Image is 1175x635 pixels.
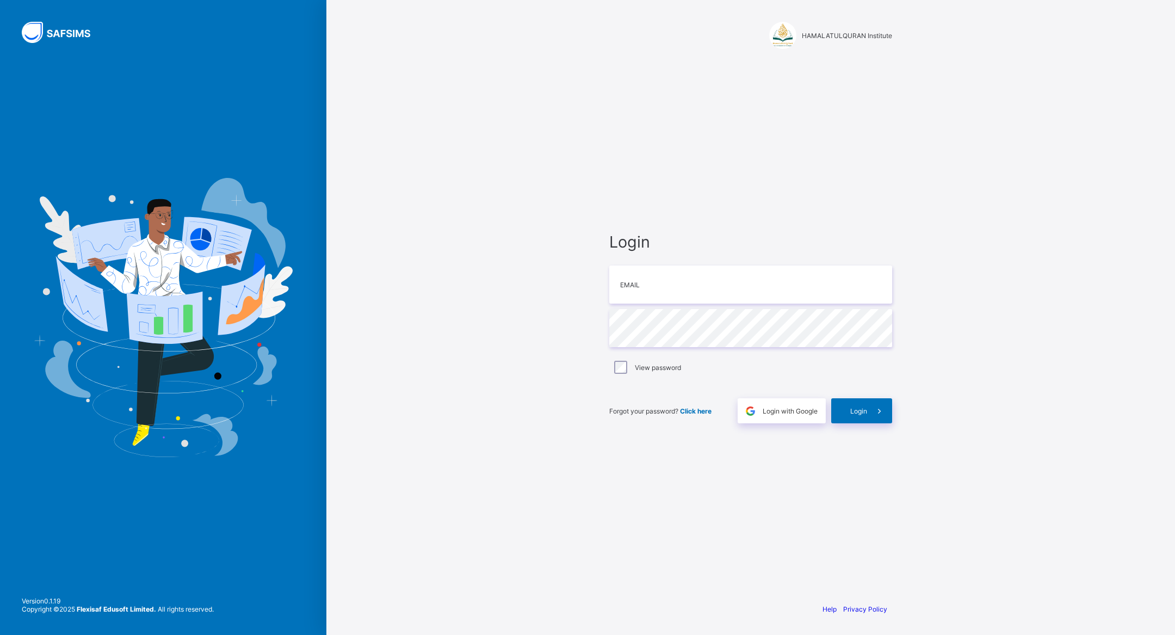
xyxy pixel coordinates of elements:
[680,407,712,415] a: Click here
[763,407,818,415] span: Login with Google
[609,232,892,251] span: Login
[802,32,892,40] span: HAMALATULQURAN Institute
[635,363,681,372] label: View password
[850,407,867,415] span: Login
[609,407,712,415] span: Forgot your password?
[744,405,757,417] img: google.396cfc9801f0270233282035f929180a.svg
[843,605,887,613] a: Privacy Policy
[34,178,293,457] img: Hero Image
[22,597,214,605] span: Version 0.1.19
[77,605,156,613] strong: Flexisaf Edusoft Limited.
[22,22,103,43] img: SAFSIMS Logo
[22,605,214,613] span: Copyright © 2025 All rights reserved.
[822,605,837,613] a: Help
